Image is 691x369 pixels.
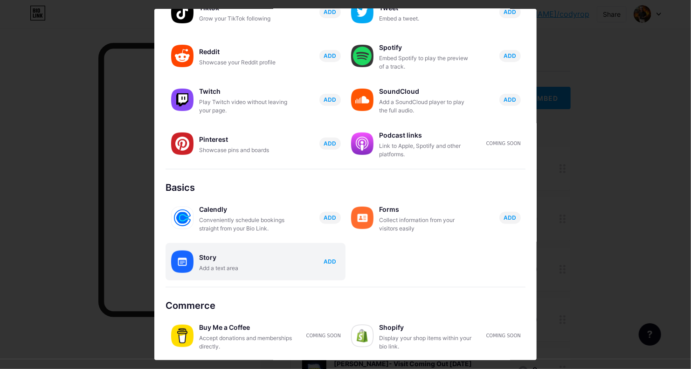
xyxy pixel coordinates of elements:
[199,98,292,115] div: Play Twitch video without leaving your page.
[379,85,472,98] div: SoundCloud
[306,332,341,339] div: Coming soon
[199,133,292,146] div: Pinterest
[319,6,341,18] button: ADD
[319,212,341,224] button: ADD
[171,89,193,111] img: twitch
[504,214,517,222] span: ADD
[351,89,373,111] img: soundcloud
[199,85,292,98] div: Twitch
[486,332,521,339] div: Coming soon
[379,203,472,216] div: Forms
[499,50,521,62] button: ADD
[199,58,292,67] div: Showcase your Reddit profile
[199,146,292,154] div: Showcase pins and boards
[199,216,292,233] div: Conveniently schedule bookings straight from your Bio Link.
[499,212,521,224] button: ADD
[171,1,193,23] img: tiktok
[351,325,373,347] img: shopify
[324,96,337,104] span: ADD
[499,94,521,106] button: ADD
[166,181,525,195] div: Basics
[504,8,517,16] span: ADD
[504,52,517,60] span: ADD
[379,41,472,54] div: Spotify
[379,14,472,23] div: Embed a tweet.
[379,321,472,334] div: Shopify
[379,129,472,142] div: Podcast links
[319,138,341,150] button: ADD
[504,96,517,104] span: ADD
[171,325,193,347] img: buymeacoffee
[324,139,337,147] span: ADD
[199,321,292,334] div: Buy Me a Coffee
[324,258,337,265] span: ADD
[351,1,373,23] img: twitter
[324,52,337,60] span: ADD
[319,94,341,106] button: ADD
[319,256,341,268] button: ADD
[199,45,292,58] div: Reddit
[379,334,472,351] div: Display your shop items within your bio link.
[351,45,373,67] img: spotify
[379,216,472,233] div: Collect information from your visitors easily
[324,214,337,222] span: ADD
[199,14,292,23] div: Grow your TikTok following
[499,6,521,18] button: ADD
[171,45,193,67] img: reddit
[199,334,292,351] div: Accept donations and memberships directly.
[171,251,193,273] img: story
[351,207,373,229] img: forms
[324,8,337,16] span: ADD
[171,132,193,155] img: pinterest
[199,203,292,216] div: Calendly
[166,299,525,313] div: Commerce
[171,207,193,229] img: calendly
[199,264,292,272] div: Add a text area
[319,50,341,62] button: ADD
[486,140,521,147] div: Coming soon
[199,251,292,264] div: Story
[379,54,472,71] div: Embed Spotify to play the preview of a track.
[351,132,373,155] img: podcastlinks
[379,142,472,159] div: Link to Apple, Spotify and other platforms.
[379,98,472,115] div: Add a SoundCloud player to play the full audio.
